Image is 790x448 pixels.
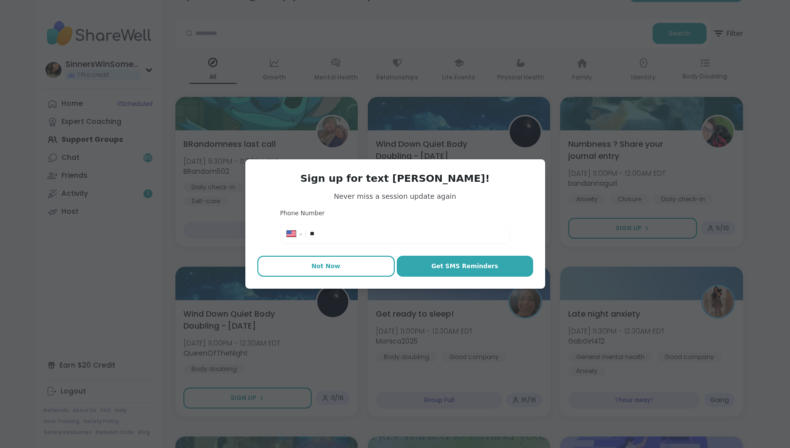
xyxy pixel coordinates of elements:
[280,209,510,218] h3: Phone Number
[397,256,533,277] button: Get SMS Reminders
[287,231,296,237] img: United States
[257,191,533,201] span: Never miss a session update again
[257,171,533,185] h3: Sign up for text [PERSON_NAME]!
[431,262,498,271] span: Get SMS Reminders
[311,262,340,271] span: Not Now
[257,256,395,277] button: Not Now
